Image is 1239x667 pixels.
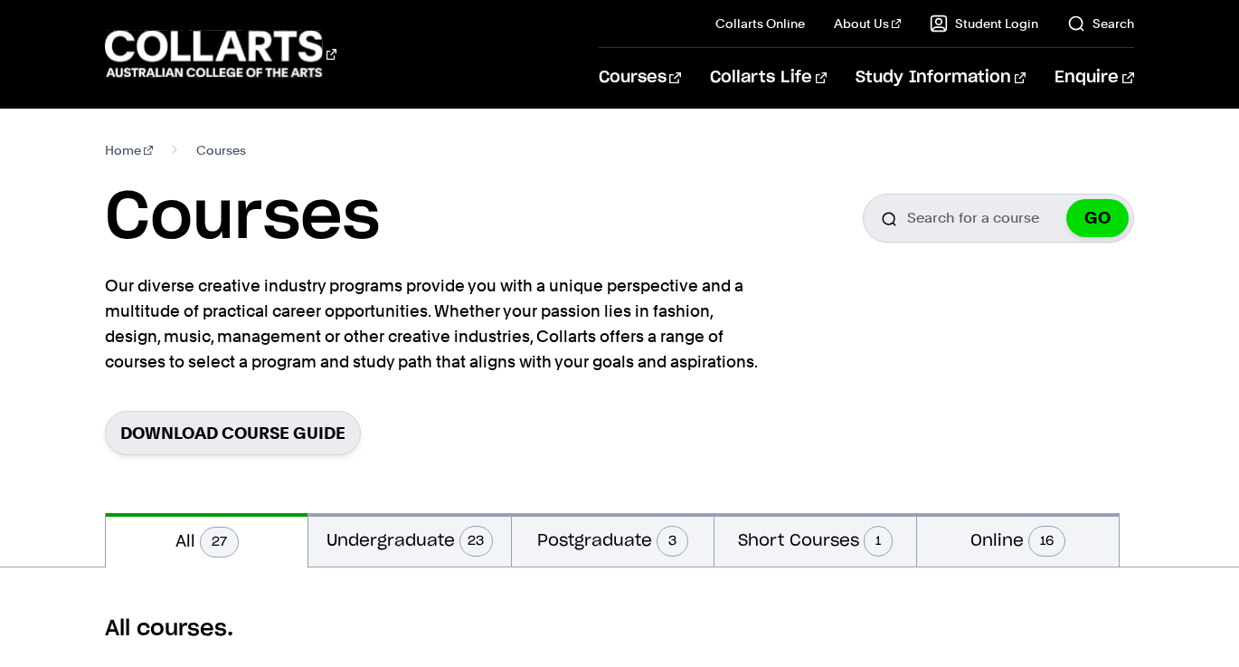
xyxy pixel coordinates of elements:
a: Collarts Life [710,48,827,108]
span: 27 [200,527,239,557]
a: Study Information [856,48,1026,108]
a: Courses [599,48,681,108]
h2: All courses. [105,615,1133,643]
h1: Courses [105,177,380,259]
a: Enquire [1055,48,1133,108]
button: Short Courses1 [714,513,916,567]
span: 3 [657,526,688,557]
a: Collarts Online [715,14,805,33]
a: Search [1067,14,1134,33]
span: 1 [864,526,893,557]
button: Undergraduate23 [308,513,510,567]
a: Student Login [930,14,1038,33]
span: 16 [1028,526,1065,557]
span: Courses [196,138,246,163]
a: Download Course Guide [105,411,361,455]
button: Online16 [917,513,1119,567]
button: Postgraduate3 [512,513,714,567]
button: GO [1066,199,1129,237]
input: Search for a course [863,194,1134,243]
span: 23 [459,526,492,557]
div: Go to homepage [105,28,336,80]
p: Our diverse creative industry programs provide you with a unique perspective and a multitude of p... [105,273,765,375]
a: Home [105,138,153,163]
button: All27 [106,513,307,567]
a: About Us [834,14,901,33]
